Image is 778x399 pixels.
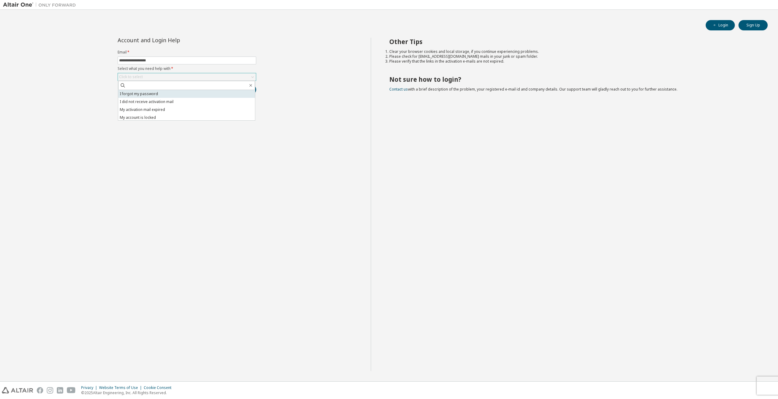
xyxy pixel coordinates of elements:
[389,54,757,59] li: Please check for [EMAIL_ADDRESS][DOMAIN_NAME] mails in your junk or spam folder.
[389,75,757,83] h2: Not sure how to login?
[389,38,757,46] h2: Other Tips
[389,87,408,92] a: Contact us
[144,385,175,390] div: Cookie Consent
[389,49,757,54] li: Clear your browser cookies and local storage, if you continue experiencing problems.
[47,387,53,394] img: instagram.svg
[67,387,76,394] img: youtube.svg
[81,385,99,390] div: Privacy
[2,387,33,394] img: altair_logo.svg
[118,73,256,81] div: Click to select
[3,2,79,8] img: Altair One
[118,90,255,98] li: I forgot my password
[119,74,143,79] div: Click to select
[118,50,256,55] label: Email
[738,20,768,30] button: Sign Up
[81,390,175,395] p: © 2025 Altair Engineering, Inc. All Rights Reserved.
[99,385,144,390] div: Website Terms of Use
[706,20,735,30] button: Login
[37,387,43,394] img: facebook.svg
[57,387,63,394] img: linkedin.svg
[118,66,256,71] label: Select what you need help with
[389,87,677,92] span: with a brief description of the problem, your registered e-mail id and company details. Our suppo...
[118,38,229,43] div: Account and Login Help
[389,59,757,64] li: Please verify that the links in the activation e-mails are not expired.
